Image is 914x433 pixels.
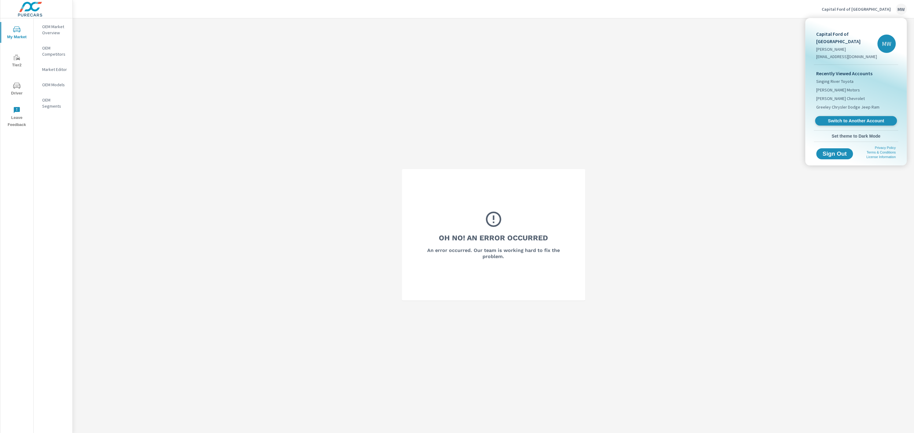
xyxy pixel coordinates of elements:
a: License Information [866,155,896,159]
p: Recently Viewed Accounts [816,70,896,77]
button: Sign Out [816,148,853,159]
span: [PERSON_NAME] Motors [816,87,860,93]
span: Switch to Another Account [818,118,893,124]
p: Capital Ford of [GEOGRAPHIC_DATA] [816,30,877,45]
span: Set theme to Dark Mode [816,133,896,139]
span: Singing River Toyota [816,78,853,84]
a: Terms & Conditions [867,150,896,154]
a: Switch to Another Account [815,116,897,126]
a: Privacy Policy [875,146,896,150]
div: MW [877,35,896,53]
p: [EMAIL_ADDRESS][DOMAIN_NAME] [816,54,877,60]
button: Set theme to Dark Mode [814,131,898,142]
span: Greeley Chrysler Dodge Jeep Ram [816,104,879,110]
span: [PERSON_NAME] Chevrolet [816,95,865,102]
span: Sign Out [821,151,848,157]
p: [PERSON_NAME] [816,46,877,52]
